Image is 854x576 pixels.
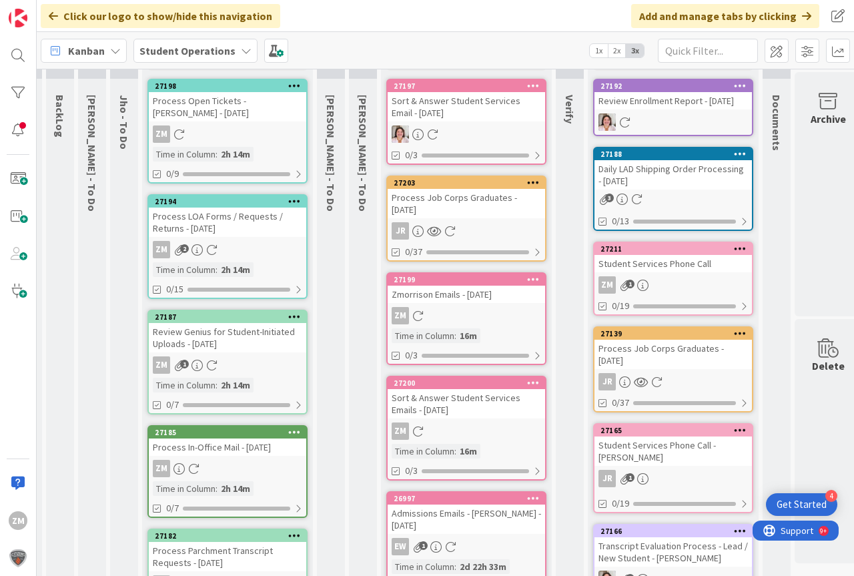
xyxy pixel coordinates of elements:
span: 0/19 [612,497,629,511]
div: 27165Student Services Phone Call - [PERSON_NAME] [594,424,752,466]
span: 0/9 [166,167,179,181]
div: 27194 [149,196,306,208]
div: 27203Process Job Corps Graduates - [DATE] [388,177,545,218]
div: 27188 [600,150,752,159]
div: Admissions Emails - [PERSON_NAME] - [DATE] [388,505,545,534]
span: 2x [608,44,626,57]
span: 2 [180,244,189,253]
span: : [454,444,456,459]
div: Open Get Started checklist, remaining modules: 4 [766,493,837,516]
span: : [216,262,218,277]
div: 27199 [388,274,545,286]
div: ZM [149,125,306,143]
div: 16m [456,444,480,459]
div: Review Genius for Student-Initiated Uploads - [DATE] [149,323,306,352]
a: 27197Sort & Answer Student Services Email - [DATE]EW0/3 [386,79,546,165]
div: Time in Column [392,444,454,459]
div: 4 [825,490,837,502]
div: Process Open Tickets - [PERSON_NAME] - [DATE] [149,92,306,121]
img: EW [392,125,409,143]
a: 27203Process Job Corps Graduates - [DATE]JR0/37 [386,176,546,262]
span: Documents [770,95,783,151]
div: 27185 [149,426,306,439]
span: 0/37 [612,396,629,410]
div: 27192Review Enrollment Report - [DATE] [594,80,752,109]
span: Emilie - To Do [85,95,99,212]
div: 27194Process LOA Forms / Requests / Returns - [DATE] [149,196,306,237]
div: 27198 [155,81,306,91]
a: 27187Review Genius for Student-Initiated Uploads - [DATE]ZMTime in Column:2h 14m0/7 [147,310,308,414]
div: ZM [594,276,752,294]
div: ZM [153,356,170,374]
div: 27139 [594,328,752,340]
span: : [216,147,218,162]
span: 0/7 [166,398,179,412]
a: 27192Review Enrollment Report - [DATE]EW [593,79,753,136]
div: 27197 [394,81,545,91]
div: 27187Review Genius for Student-Initiated Uploads - [DATE] [149,311,306,352]
div: 27165 [594,424,752,437]
div: Time in Column [392,559,454,574]
span: 0/3 [405,148,418,162]
div: ZM [388,422,545,440]
div: 27187 [155,312,306,322]
div: ZM [598,276,616,294]
div: EW [388,125,545,143]
div: 26997 [394,494,545,503]
div: 27211 [594,243,752,255]
div: 27198Process Open Tickets - [PERSON_NAME] - [DATE] [149,80,306,121]
span: BackLog [53,95,67,137]
div: 27185 [155,428,306,437]
span: 0/3 [405,348,418,362]
span: : [216,378,218,392]
div: ZM [388,307,545,324]
div: Time in Column [153,378,216,392]
div: 27166 [600,527,752,536]
span: : [216,481,218,496]
div: 26997Admissions Emails - [PERSON_NAME] - [DATE] [388,493,545,534]
img: Visit kanbanzone.com [9,9,27,27]
div: Delete [812,358,845,374]
a: 27139Process Job Corps Graduates - [DATE]JR0/37 [593,326,753,412]
a: 27211Student Services Phone CallZM0/19 [593,242,753,316]
div: Process In-Office Mail - [DATE] [149,439,306,456]
div: 27200 [388,377,545,389]
div: 27203 [388,177,545,189]
div: 27203 [394,178,545,188]
div: ZM [149,460,306,477]
div: 27187 [149,311,306,323]
div: Process Parchment Transcript Requests - [DATE] [149,542,306,571]
div: 27182 [149,530,306,542]
a: 27199Zmorrison Emails - [DATE]ZMTime in Column:16m0/3 [386,272,546,365]
div: 27197 [388,80,545,92]
div: 27200Sort & Answer Student Services Emails - [DATE] [388,377,545,418]
a: 27188Daily LAD Shipping Order Processing - [DATE]0/13 [593,147,753,231]
div: 16m [456,328,480,343]
div: ZM [153,125,170,143]
span: Amanda - To Do [356,95,370,212]
span: Eric - To Do [324,95,338,212]
div: Process Job Corps Graduates - [DATE] [594,340,752,369]
div: Time in Column [153,262,216,277]
span: 0/19 [612,299,629,313]
span: Jho - To Do [117,95,131,150]
div: 27182 [155,531,306,541]
div: Archive [811,111,846,127]
div: ZM [153,460,170,477]
span: 3 [605,194,614,202]
div: Process LOA Forms / Requests / Returns - [DATE] [149,208,306,237]
b: Student Operations [139,44,236,57]
span: : [454,559,456,574]
span: Verify [563,95,576,123]
div: 27165 [600,426,752,435]
div: 27211Student Services Phone Call [594,243,752,272]
span: 3x [626,44,644,57]
div: 27200 [394,378,545,388]
div: JR [598,373,616,390]
a: 27194Process LOA Forms / Requests / Returns - [DATE]ZMTime in Column:2h 14m0/15 [147,194,308,299]
img: EW [598,113,616,131]
div: ZM [153,241,170,258]
div: Get Started [777,498,827,511]
div: Sort & Answer Student Services Emails - [DATE] [388,389,545,418]
span: Kanban [68,43,105,59]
